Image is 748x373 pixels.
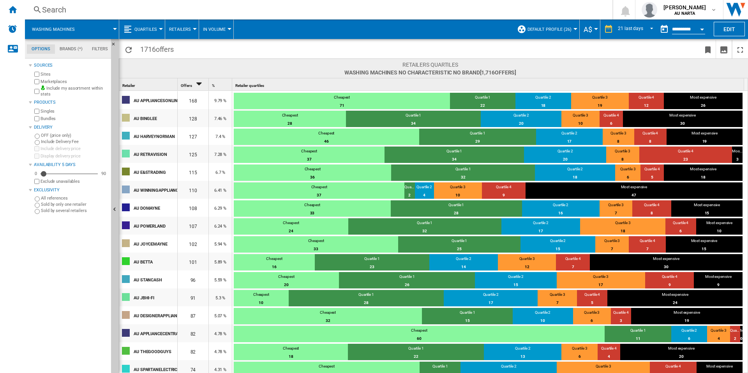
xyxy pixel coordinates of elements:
[111,39,120,53] button: Hide
[385,148,524,156] div: Quartile 1
[234,220,348,227] div: Cheapest
[35,203,40,208] input: Sold by only one retailer
[663,4,706,11] span: [PERSON_NAME]
[391,166,535,173] div: Quartile 1
[156,45,174,53] span: offers
[234,148,385,156] div: Cheapest
[134,110,177,126] div: AU BINGLEE
[595,245,629,253] div: 7
[41,79,108,85] label: Marketplaces
[134,19,161,39] button: Quartiles
[385,156,524,163] div: 34
[629,238,665,245] div: Quartile 4
[346,111,481,129] td: Quartile 1 : 34 (26.48%)
[122,83,135,88] span: Retailer
[603,138,634,145] div: 8
[315,256,429,263] div: Quartile 1
[419,138,536,145] div: 29
[501,227,580,235] div: 17
[606,156,639,163] div: 8
[664,93,743,111] td: Most expensive : 26 (15.44%)
[671,202,743,209] div: Most expensive
[664,166,743,173] div: Most expensive
[595,236,629,254] td: Quartile 3 : 7 (6.6%)
[419,131,536,138] div: Quartile 1
[41,71,108,77] label: Sites
[495,69,515,76] span: offers
[87,44,113,54] md-tab-item: Filters
[666,238,743,245] div: Most expensive
[32,19,83,39] button: Washing machines
[41,133,108,138] label: OFF (price only)
[41,146,108,152] label: Include delivery price
[391,209,522,217] div: 28
[522,209,600,217] div: 16
[398,238,520,245] div: Quartile 1
[666,236,743,254] td: Most expensive : 15 (15.1%)
[234,147,385,164] td: Cheapest : 37 (29.64%)
[41,170,98,178] md-slider: Availability
[671,200,743,218] td: Most expensive : 15 (14.02%)
[667,138,743,145] div: 19
[561,120,600,127] div: 10
[664,102,743,110] div: 26
[517,19,575,39] div: Default profile (26)
[235,83,264,88] span: Retailer quartiles
[41,195,108,201] label: All references
[178,109,208,127] div: 128
[632,200,671,218] td: Quartile 4 : 8 (7.62%)
[580,19,600,39] md-menu: Currency
[234,173,391,181] div: 36
[584,25,592,34] span: A$
[178,235,208,253] div: 102
[632,209,671,217] div: 8
[210,78,232,90] div: Sort None
[639,156,732,163] div: 23
[209,163,232,181] div: 6.7 %
[234,184,404,191] div: Cheapest
[556,254,590,272] td: Quartile 4 : 7 (6.68%)
[34,124,108,131] div: Delivery
[571,95,629,102] div: Quartile 3
[134,235,177,252] div: AU JOYCEMAYNE
[178,127,208,145] div: 127
[346,113,481,120] div: Quartile 1
[41,208,108,214] label: Sold by several retailers
[615,173,640,181] div: 6
[415,182,434,200] td: Quartile 2 : 4 (3.75%)
[348,227,501,235] div: 32
[234,200,391,218] td: Cheapest : 33 (30.85%)
[234,111,346,129] td: Cheapest : 28 (22.08%)
[136,40,178,57] span: 1716
[696,220,743,227] div: Most expensive
[515,93,571,111] td: Quartile 2 : 18 (10.91%)
[179,78,208,90] div: Offers Sort Descending
[8,24,17,34] img: alerts-logo.svg
[617,23,656,36] md-select: REPORTS.WIZARD.STEPS.REPORT.STEPS.REPORT_OPTIONS.PERIOD: 21 last days
[234,254,315,272] td: Cheapest : 16 (15.92%)
[192,83,205,88] span: Sort Descending
[234,209,391,217] div: 33
[629,93,664,111] td: Quartile 4 : 12 (6.9%)
[134,164,177,180] div: AU E&STRADING
[35,140,40,145] input: Include Delivery Fee
[515,95,571,102] div: Quartile 2
[34,179,39,184] input: Display delivery price
[535,166,615,173] div: Quartile 2
[520,238,595,245] div: Quartile 2
[234,191,404,199] div: 37
[178,181,208,199] div: 110
[664,164,743,182] td: Most expensive : 18 (15.5%)
[178,163,208,181] div: 115
[450,102,515,110] div: 22
[623,120,743,127] div: 30
[498,256,556,263] div: Quartile 3
[571,93,629,111] td: Quartile 3 : 19 (11.37%)
[234,227,348,235] div: 24
[35,209,40,214] input: Sold by several retailers
[623,111,743,129] td: Most expensive : 30 (23.54%)
[665,220,696,227] div: Quartile 4
[344,69,516,76] span: Washing machines No characteristic No brand
[178,145,208,163] div: 125
[234,182,404,200] td: Cheapest : 37 (33.55%)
